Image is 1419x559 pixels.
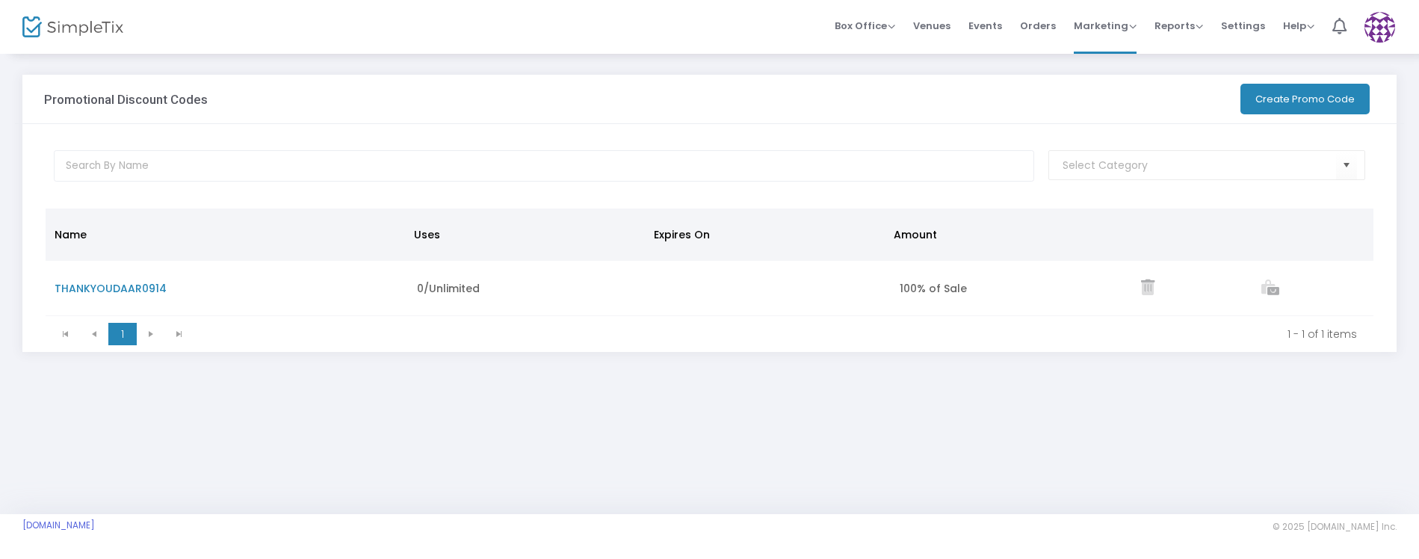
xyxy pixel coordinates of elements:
input: Search By Name [54,150,1034,182]
span: Marketing [1074,19,1137,33]
h3: Promotional Discount Codes [44,92,208,107]
span: Box Office [835,19,895,33]
button: Create Promo Code [1240,84,1370,114]
span: THANKYOUDAAR0914 [55,281,167,296]
button: Select [1336,150,1357,181]
span: Venues [913,7,950,45]
span: Amount [894,227,937,242]
span: Orders [1020,7,1056,45]
span: Page 1 [108,323,137,345]
a: View list of orders which used this promo code. [1261,282,1279,297]
input: Select Category [1063,158,1336,173]
span: Uses [414,227,440,242]
kendo-pager-info: 1 - 1 of 1 items [204,327,1357,342]
span: Events [968,7,1002,45]
span: Help [1283,19,1314,33]
span: Settings [1221,7,1265,45]
span: © 2025 [DOMAIN_NAME] Inc. [1273,521,1397,533]
span: Name [55,227,87,242]
div: Data table [46,209,1373,316]
span: 0/Unlimited [417,281,480,296]
a: [DOMAIN_NAME] [22,519,95,531]
span: 100% of Sale [900,281,967,296]
span: Reports [1154,19,1203,33]
span: Expires On [654,227,710,242]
